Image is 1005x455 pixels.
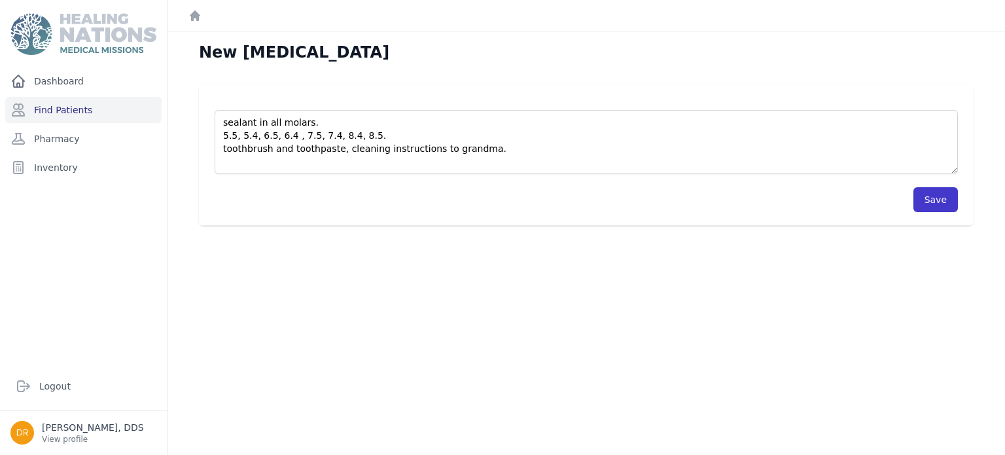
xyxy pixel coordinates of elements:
[10,373,156,399] a: Logout
[199,42,389,63] h1: New [MEDICAL_DATA]
[5,68,162,94] a: Dashboard
[42,421,144,434] p: [PERSON_NAME], DDS
[5,155,162,181] a: Inventory
[5,97,162,123] a: Find Patients
[10,421,156,445] a: [PERSON_NAME], DDS View profile
[10,13,156,55] img: Medical Missions EMR
[5,126,162,152] a: Pharmacy
[42,434,144,445] p: View profile
[913,187,958,212] button: Save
